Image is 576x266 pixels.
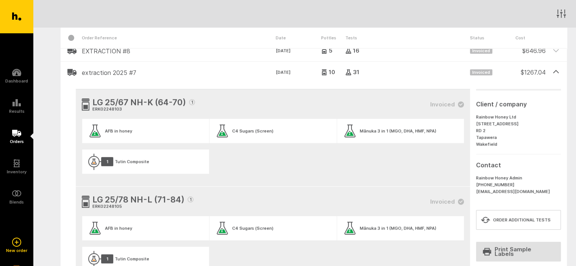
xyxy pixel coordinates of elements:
[9,200,24,204] h5: Blends
[6,248,27,253] h5: New order
[7,170,27,174] h5: Inventory
[232,129,273,133] div: C4 Sugars (Screen)
[470,48,492,54] span: Invoiced
[276,48,321,54] time: [DATE]
[92,106,195,113] div: ERK02248103
[61,62,567,83] header: extraction 2025 #7[DATE]1031Invoiced$1267.04
[105,129,132,133] div: AFB in honey
[327,48,332,53] span: 5
[321,27,345,48] div: Pottles
[470,27,515,48] div: Status
[276,27,321,48] div: Date
[82,69,276,76] h2: extraction 2025 #7
[101,254,113,263] div: 1
[92,193,184,207] span: LG 25/78 NH-L (71-84)
[82,27,276,48] div: Order Reference
[82,48,276,54] h2: EXTRACTION #8
[115,257,149,261] div: Tutin Composite
[476,242,561,261] a: Print Sample Labels
[476,100,558,109] h3: Client / company
[232,226,273,230] div: C4 Sugars (Screen)
[9,109,25,114] h5: Results
[189,99,195,105] span: 1
[276,69,321,76] time: [DATE]
[351,70,359,75] span: 31
[476,173,558,195] div: Rainbow Honey Admin [PHONE_NUMBER] [EMAIL_ADDRESS][DOMAIN_NAME]
[187,196,194,202] span: 1
[470,69,492,75] span: Invoiced
[10,139,24,144] h5: Orders
[345,27,470,48] div: Tests
[92,96,186,110] span: LG 25/67 NH-K (64-70)
[360,129,436,133] div: Mānuka 3 in 1 (MGO, DHA, HMF, NPA)
[476,160,558,170] h3: Contact
[430,199,464,205] span: Invoiced
[430,101,464,107] span: Invoiced
[105,226,132,230] div: AFB in honey
[61,40,567,61] header: EXTRACTION #8[DATE]516Invoiced$646.96
[5,79,28,83] h5: Dashboard
[476,112,558,148] address: Rainbow Honey Ltd [STREET_ADDRESS] RD 2 Tapawera Wakefield
[515,27,546,48] div: Cost
[115,159,149,164] div: Tutin Composite
[360,226,436,230] div: Mānuka 3 in 1 (MGO, DHA, HMF, NPA)
[476,210,561,230] button: Order additional tests
[101,157,113,166] div: 1
[327,70,335,75] span: 10
[351,48,359,53] span: 16
[92,203,194,210] div: ERK02248105
[515,62,546,77] div: $ 1267.04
